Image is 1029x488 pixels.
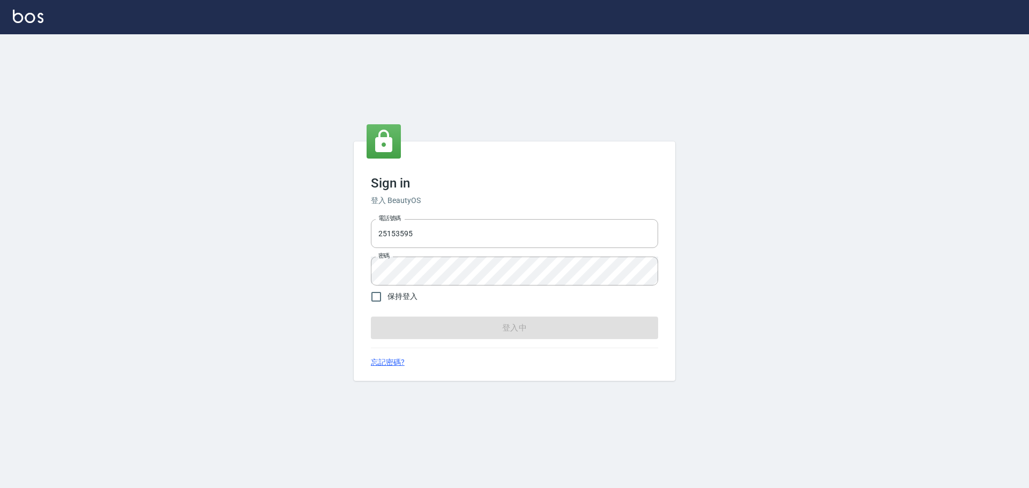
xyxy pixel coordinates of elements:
a: 忘記密碼? [371,357,405,368]
h3: Sign in [371,176,658,191]
img: Logo [13,10,43,23]
span: 保持登入 [387,291,417,302]
label: 電話號碼 [378,214,401,222]
h6: 登入 BeautyOS [371,195,658,206]
label: 密碼 [378,252,390,260]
